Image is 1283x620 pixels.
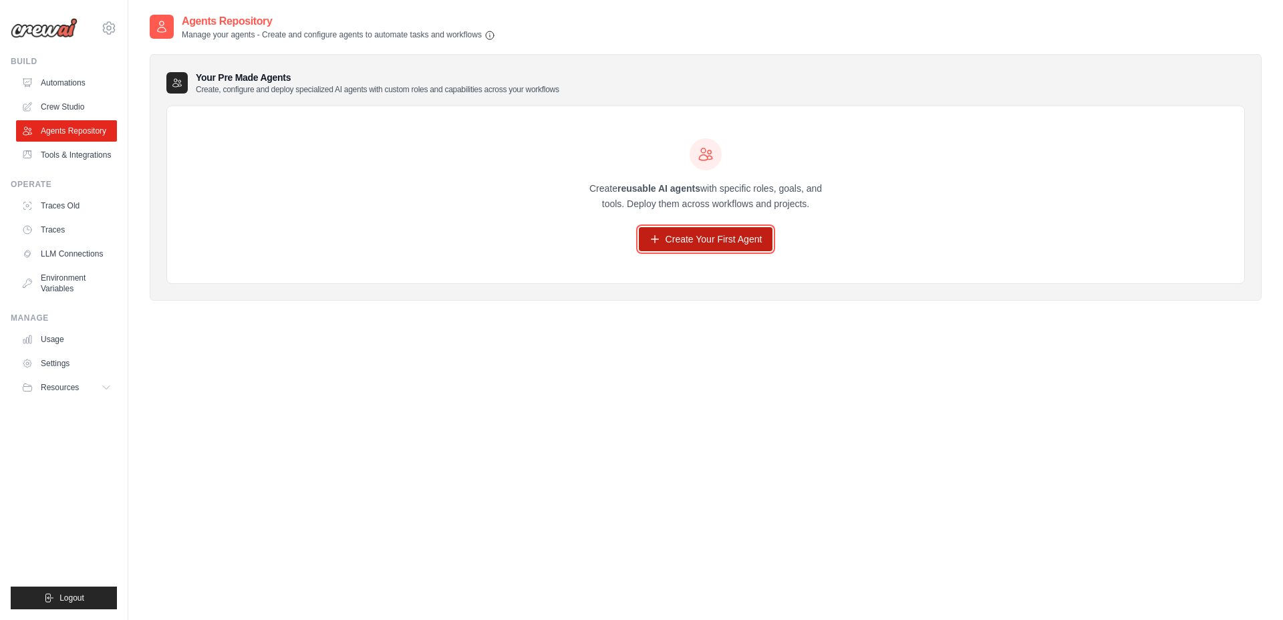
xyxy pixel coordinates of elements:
p: Create with specific roles, goals, and tools. Deploy them across workflows and projects. [577,181,834,212]
a: Traces [16,219,117,241]
a: Traces Old [16,195,117,216]
a: Crew Studio [16,96,117,118]
h3: Your Pre Made Agents [196,71,559,95]
div: Manage [11,313,117,323]
a: LLM Connections [16,243,117,265]
a: Agents Repository [16,120,117,142]
a: Usage [16,329,117,350]
p: Create, configure and deploy specialized AI agents with custom roles and capabilities across your... [196,84,559,95]
span: Logout [59,593,84,603]
a: Automations [16,72,117,94]
div: Build [11,56,117,67]
div: Operate [11,179,117,190]
a: Settings [16,353,117,374]
p: Manage your agents - Create and configure agents to automate tasks and workflows [182,29,495,41]
button: Resources [16,377,117,398]
a: Tools & Integrations [16,144,117,166]
span: Resources [41,382,79,393]
h2: Agents Repository [182,13,495,29]
a: Environment Variables [16,267,117,299]
button: Logout [11,587,117,609]
a: Create Your First Agent [639,227,773,251]
img: Logo [11,18,78,38]
strong: reusable AI agents [617,183,700,194]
